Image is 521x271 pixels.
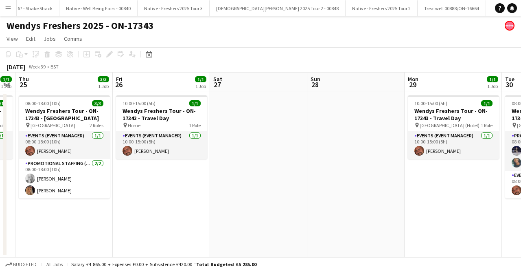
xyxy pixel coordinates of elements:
button: Native - Well Being Fairs - 00840 [59,0,138,16]
span: Comms [64,35,82,42]
span: Edit [26,35,35,42]
div: Salary £4 865.00 + Expenses £0.00 + Subsistence £420.00 = [71,261,256,267]
a: Jobs [40,33,59,44]
span: Week 39 [27,64,47,70]
button: Treatwell 00888/ON-16664 [418,0,486,16]
a: Comms [61,33,85,44]
div: BST [50,64,59,70]
app-user-avatar: native Staffing [505,21,514,31]
button: Native - Freshers 2025 Tour 2 [346,0,418,16]
span: Total Budgeted £5 285.00 [196,261,256,267]
div: [DATE] [7,63,25,71]
a: View [3,33,21,44]
a: Edit [23,33,39,44]
button: Budgeted [4,260,38,269]
span: Budgeted [13,262,37,267]
span: Jobs [44,35,56,42]
button: Native - Freshers 2025 Tour 3 [138,0,210,16]
h1: Wendys Freshers 2025 - ON-17343 [7,20,154,32]
span: View [7,35,18,42]
button: [DEMOGRAPHIC_DATA][PERSON_NAME] 2025 Tour 2 - 00848 [210,0,346,16]
span: All jobs [45,261,64,267]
